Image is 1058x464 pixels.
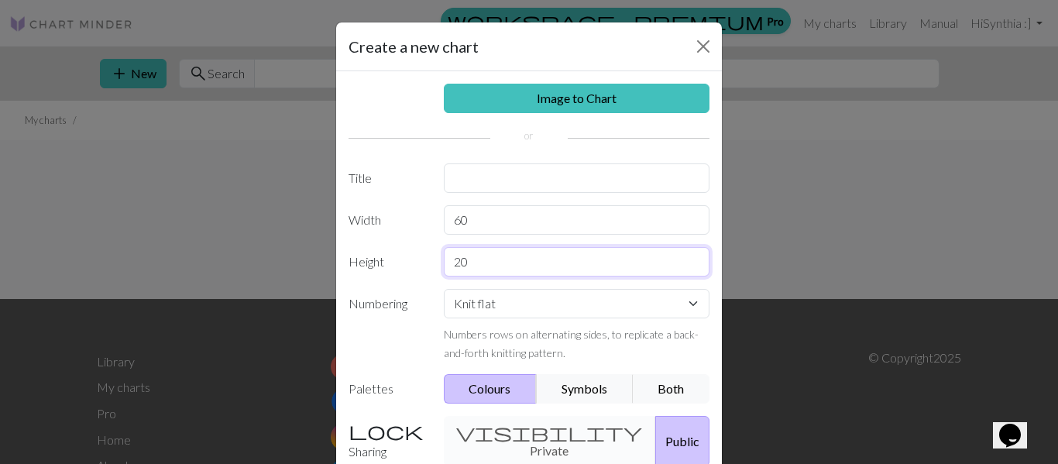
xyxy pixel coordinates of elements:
button: Both [633,374,710,404]
h5: Create a new chart [349,35,479,58]
label: Height [339,247,435,277]
button: Colours [444,374,538,404]
button: Close [691,34,716,59]
button: Symbols [536,374,634,404]
label: Width [339,205,435,235]
label: Numbering [339,289,435,362]
small: Numbers rows on alternating sides, to replicate a back-and-forth knitting pattern. [444,328,699,359]
label: Title [339,163,435,193]
iframe: chat widget [993,402,1043,449]
a: Image to Chart [444,84,710,113]
label: Palettes [339,374,435,404]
